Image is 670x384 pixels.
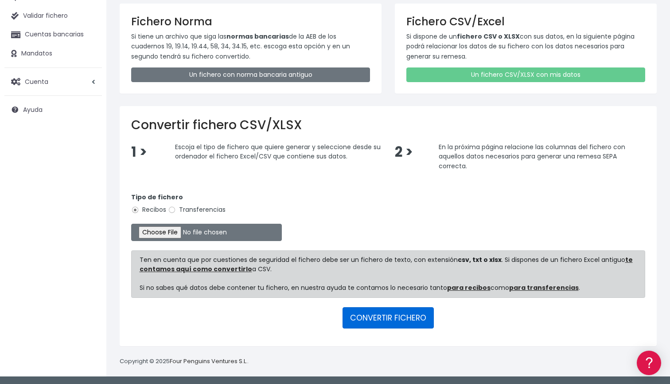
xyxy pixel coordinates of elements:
span: Ayuda [23,105,43,114]
a: Formatos [9,112,168,126]
button: Contáctanos [9,238,168,253]
p: Si dispone de un con sus datos, en la siguiente página podrá relacionar los datos de su fichero c... [406,32,645,61]
span: En la próxima página relacione las columnas del fichero con aquellos datos necesarios para genera... [439,142,625,170]
p: Copyright © 2025 . [120,357,249,366]
a: Cuentas bancarias [4,25,102,44]
a: Un fichero con norma bancaria antiguo [131,67,370,82]
a: Cuenta [4,72,102,91]
a: Four Penguins Ventures S.L. [170,357,247,365]
div: Información general [9,62,168,70]
span: Escoja el tipo de fichero que quiere generar y seleccione desde su ordenador el fichero Excel/CSV... [175,142,381,161]
span: 1 > [131,143,147,162]
a: Problemas habituales [9,126,168,140]
h3: Fichero CSV/Excel [406,15,645,28]
label: Transferencias [168,205,226,214]
a: Validar fichero [4,7,102,25]
a: Mandatos [4,44,102,63]
h2: Convertir fichero CSV/XLSX [131,118,645,133]
p: Si tiene un archivo que siga las de la AEB de los cuadernos 19, 19.14, 19.44, 58, 34, 34.15, etc.... [131,32,370,61]
a: Videotutoriales [9,140,168,154]
strong: csv, txt o xlsx [458,255,502,264]
a: API [9,227,168,241]
h3: Fichero Norma [131,15,370,28]
div: Facturación [9,176,168,185]
strong: Tipo de fichero [131,193,183,202]
a: te contamos aquí como convertirlo [140,255,633,273]
span: 2 > [395,143,413,162]
a: Ayuda [4,100,102,119]
a: Información general [9,75,168,89]
a: Un fichero CSV/XLSX con mis datos [406,67,645,82]
div: Programadores [9,213,168,222]
strong: fichero CSV o XLSX [457,32,520,41]
div: Ten en cuenta que por cuestiones de seguridad el fichero debe ser un fichero de texto, con extens... [131,250,645,298]
a: POWERED BY ENCHANT [122,256,171,264]
span: Cuenta [25,77,48,86]
a: Perfiles de empresas [9,154,168,167]
label: Recibos [131,205,166,214]
a: para recibos [447,283,491,292]
strong: normas bancarias [226,32,289,41]
a: para transferencias [509,283,579,292]
a: General [9,190,168,204]
button: CONVERTIR FICHERO [343,307,434,329]
div: Convertir ficheros [9,98,168,107]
